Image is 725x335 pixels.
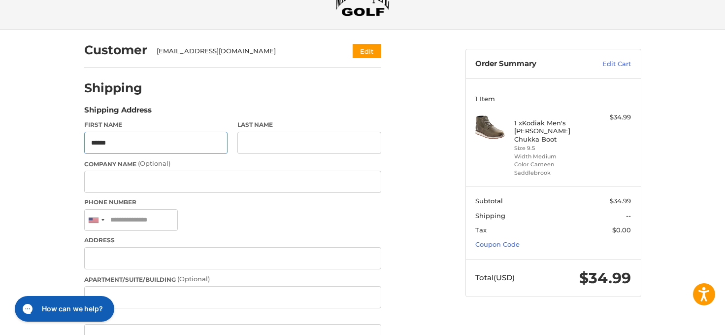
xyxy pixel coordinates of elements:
[84,274,381,284] label: Apartment/Suite/Building
[475,240,520,248] a: Coupon Code
[10,293,117,325] iframe: Gorgias live chat messenger
[612,226,631,234] span: $0.00
[84,80,142,96] h2: Shipping
[579,269,631,287] span: $34.99
[138,159,170,167] small: (Optional)
[157,46,333,56] div: [EMAIL_ADDRESS][DOMAIN_NAME]
[514,160,590,177] li: Color Canteen Saddlebrook
[84,120,228,129] label: First Name
[644,308,725,335] iframe: Google Customer Reviews
[475,212,505,220] span: Shipping
[84,236,381,245] label: Address
[237,120,381,129] label: Last Name
[514,152,590,161] li: Width Medium
[84,42,147,58] h2: Customer
[84,159,381,169] label: Company Name
[475,197,503,205] span: Subtotal
[475,273,515,282] span: Total (USD)
[84,105,152,120] legend: Shipping Address
[626,212,631,220] span: --
[85,210,107,231] div: United States: +1
[353,44,381,58] button: Edit
[581,59,631,69] a: Edit Cart
[475,226,487,234] span: Tax
[514,144,590,152] li: Size 9.5
[475,95,631,103] h3: 1 Item
[514,119,590,143] h4: 1 x Kodiak Men's [PERSON_NAME] Chukka Boot
[592,112,631,122] div: $34.99
[84,198,381,207] label: Phone Number
[475,59,581,69] h3: Order Summary
[84,313,381,322] label: City
[177,275,210,283] small: (Optional)
[610,197,631,205] span: $34.99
